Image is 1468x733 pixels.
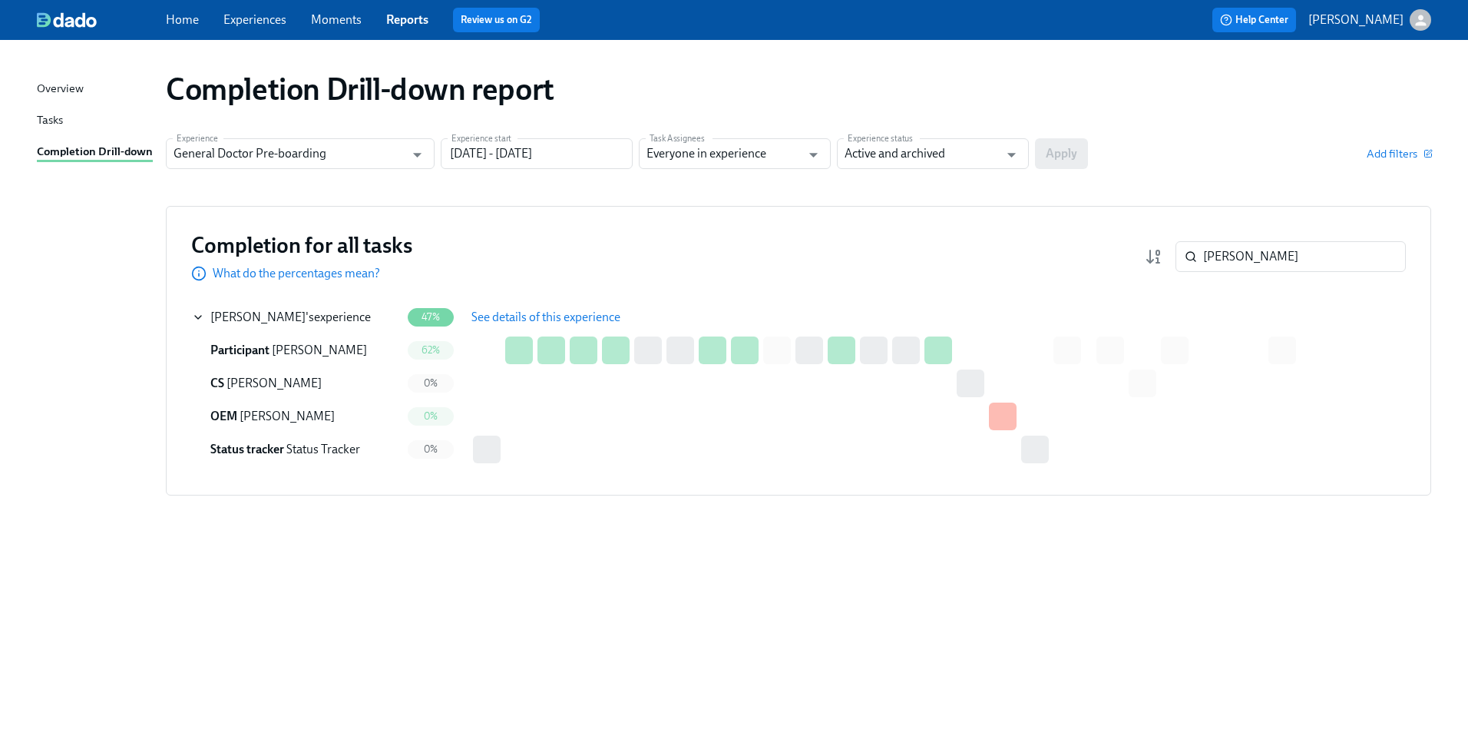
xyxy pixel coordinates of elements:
p: [PERSON_NAME] [1308,12,1404,28]
span: Onboarding Experience Manager [210,409,237,423]
a: Tasks [37,111,154,131]
svg: Completion rate (low to high) [1145,247,1163,266]
h1: Completion Drill-down report [166,71,554,108]
button: [PERSON_NAME] [1308,9,1431,31]
p: What do the percentages mean? [213,265,380,282]
a: Overview [37,80,154,99]
input: Search by name [1203,241,1406,272]
div: Tasks [37,111,63,131]
div: OEM [PERSON_NAME] [192,401,401,432]
span: Credentialing Specialist [210,376,224,390]
span: 62% [412,344,450,356]
a: Completion Drill-down [37,143,154,162]
a: Reports [386,12,428,27]
a: Home [166,12,199,27]
button: Add filters [1367,146,1431,161]
span: Participant [210,343,269,357]
div: 's experience [210,309,371,326]
h3: Completion for all tasks [191,231,412,259]
div: Status tracker Status Tracker [192,434,401,465]
div: [PERSON_NAME]'sexperience [192,302,401,333]
div: CS [PERSON_NAME] [192,368,401,399]
span: 0% [415,377,447,389]
button: Review us on G2 [453,8,540,32]
button: See details of this experience [461,302,631,333]
button: Open [802,143,825,167]
img: dado [37,12,97,28]
span: 0% [415,443,447,455]
span: See details of this experience [471,310,620,325]
span: [PERSON_NAME] [272,343,367,357]
span: [PERSON_NAME] [226,376,322,390]
span: [PERSON_NAME] [240,409,335,423]
a: Moments [311,12,362,27]
span: Status Tracker [286,442,360,456]
div: Overview [37,80,84,99]
span: 0% [415,410,447,422]
span: [PERSON_NAME] [210,310,306,324]
a: dado [37,12,166,28]
span: Help Center [1220,12,1288,28]
button: Open [1000,143,1023,167]
button: Help Center [1212,8,1296,32]
span: Status tracker [210,442,284,456]
span: 47% [412,311,449,323]
a: Review us on G2 [461,12,532,28]
div: Participant [PERSON_NAME] [192,335,401,366]
button: Open [405,143,429,167]
div: Completion Drill-down [37,143,153,162]
a: Experiences [223,12,286,27]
